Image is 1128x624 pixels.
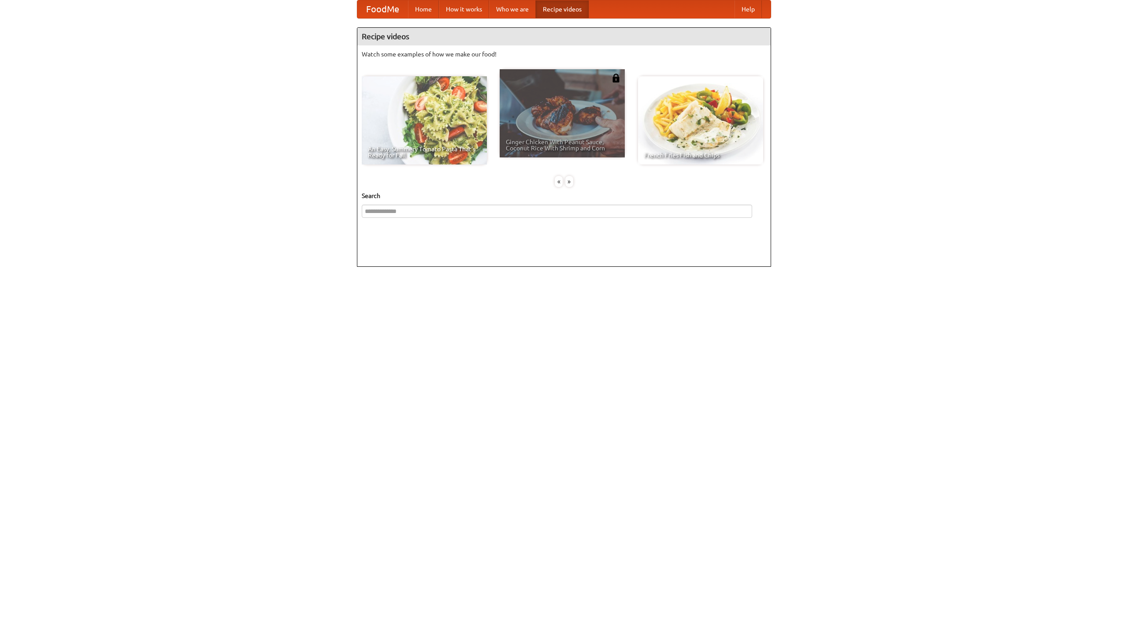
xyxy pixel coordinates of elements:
[357,28,771,45] h4: Recipe videos
[408,0,439,18] a: Home
[536,0,589,18] a: Recipe videos
[644,152,757,158] span: French Fries Fish and Chips
[368,146,481,158] span: An Easy, Summery Tomato Pasta That's Ready for Fall
[362,76,487,164] a: An Easy, Summery Tomato Pasta That's Ready for Fall
[362,191,766,200] h5: Search
[489,0,536,18] a: Who we are
[362,50,766,59] p: Watch some examples of how we make our food!
[735,0,762,18] a: Help
[357,0,408,18] a: FoodMe
[565,176,573,187] div: »
[439,0,489,18] a: How it works
[612,74,620,82] img: 483408.png
[555,176,563,187] div: «
[638,76,763,164] a: French Fries Fish and Chips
